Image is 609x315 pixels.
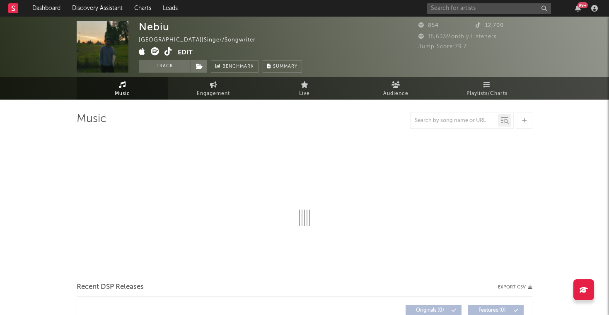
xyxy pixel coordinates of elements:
span: Jump Score: 79.7 [418,44,467,49]
a: Engagement [168,77,259,100]
button: Track [139,60,191,73]
span: Summary [273,64,297,69]
input: Search for artists [427,3,551,14]
a: Audience [350,77,441,100]
span: 854 [418,23,439,28]
span: Features ( 0 ) [473,308,511,313]
button: Edit [178,47,193,58]
button: 99+ [575,5,581,12]
span: 12,700 [476,23,504,28]
button: Summary [263,60,302,73]
div: Nebiu [139,21,169,33]
div: 99 + [578,2,588,8]
span: 15,633 Monthly Listeners [418,34,497,39]
input: Search by song name or URL [411,117,498,124]
span: Recent DSP Releases [77,282,144,292]
span: Live [299,89,310,99]
a: Music [77,77,168,100]
span: Playlists/Charts [466,89,508,99]
button: Export CSV [498,285,532,290]
span: Engagement [197,89,230,99]
a: Playlists/Charts [441,77,532,100]
div: [GEOGRAPHIC_DATA] | Singer/Songwriter [139,35,265,45]
a: Live [259,77,350,100]
span: Benchmark [222,62,254,72]
span: Music [115,89,130,99]
span: Originals ( 0 ) [411,308,449,313]
span: Audience [383,89,408,99]
a: Benchmark [211,60,259,73]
